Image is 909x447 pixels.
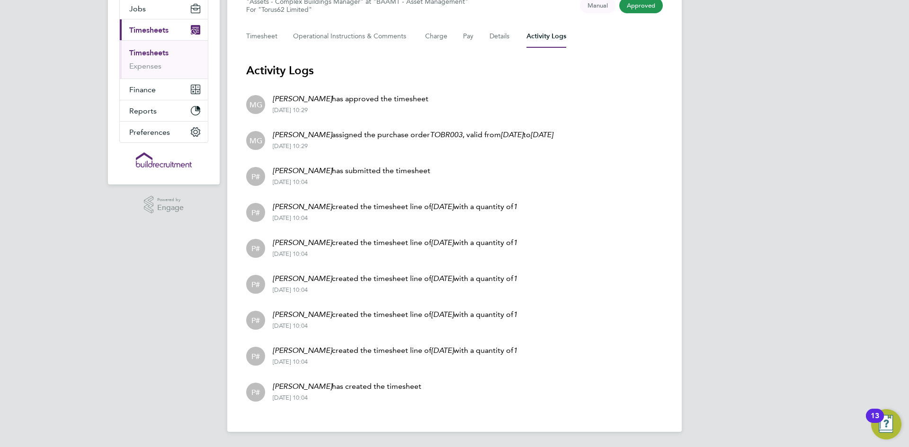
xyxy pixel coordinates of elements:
[273,201,517,212] p: created the timesheet line of with a quantity of
[120,100,208,121] button: Reports
[251,315,260,325] span: P#
[871,416,879,428] div: 13
[431,202,454,211] em: [DATE]
[513,310,517,319] em: 1
[871,409,901,439] button: Open Resource Center, 13 new notifications
[273,394,421,402] div: [DATE] 10:04
[129,48,169,57] a: Timesheets
[526,25,566,48] button: Activity Logs
[246,311,265,330] div: Person #399882
[250,135,262,146] span: MG
[273,94,332,103] em: [PERSON_NAME]
[293,25,410,48] button: Operational Instructions & Comments
[273,238,332,247] em: [PERSON_NAME]
[129,4,146,13] span: Jobs
[513,274,517,283] em: 1
[129,128,170,137] span: Preferences
[129,85,156,94] span: Finance
[431,346,454,355] em: [DATE]
[273,142,553,150] div: [DATE] 10:29
[431,238,454,247] em: [DATE]
[120,79,208,100] button: Finance
[273,106,428,114] div: [DATE] 10:29
[119,152,208,167] a: Go to home page
[273,214,517,222] div: [DATE] 10:04
[273,358,517,366] div: [DATE] 10:04
[513,202,517,211] em: 1
[157,204,184,212] span: Engage
[246,347,265,366] div: Person #399882
[273,178,430,186] div: [DATE] 10:04
[273,286,517,294] div: [DATE] 10:04
[273,309,517,320] p: created the timesheet line of with a quantity of
[157,196,184,204] span: Powered by
[273,165,430,176] p: has submitted the timesheet
[273,381,421,392] p: has created the timesheet
[246,167,265,186] div: Person #399882
[501,130,523,139] em: [DATE]
[273,237,517,248] p: created the timesheet line of with a quantity of
[250,99,262,110] span: MG
[251,171,260,182] span: P#
[273,130,332,139] em: [PERSON_NAME]
[513,238,517,247] em: 1
[273,129,553,140] p: assigned the purchase order , valid from to
[251,243,260,254] span: P#
[273,202,332,211] em: [PERSON_NAME]
[490,25,511,48] button: Details
[246,25,278,48] button: Timesheet
[273,346,332,355] em: [PERSON_NAME]
[246,63,663,78] h3: Activity Logs
[431,310,454,319] em: [DATE]
[273,322,517,330] div: [DATE] 10:04
[246,275,265,294] div: Person #399882
[273,345,517,356] p: created the timesheet line of with a quantity of
[425,25,448,48] button: Charge
[246,131,265,150] div: Margaret Goddard
[251,279,260,289] span: P#
[120,40,208,79] div: Timesheets
[246,6,468,14] div: For "Torus62 Limited"
[251,387,260,397] span: P#
[251,351,260,361] span: P#
[246,95,265,114] div: Margaret Goddard
[129,106,157,115] span: Reports
[120,122,208,142] button: Preferences
[273,250,517,258] div: [DATE] 10:04
[273,382,332,391] em: [PERSON_NAME]
[251,207,260,218] span: P#
[513,346,517,355] em: 1
[120,19,208,40] button: Timesheets
[430,130,463,139] em: TOBR003
[273,166,332,175] em: [PERSON_NAME]
[273,273,517,284] p: created the timesheet line of with a quantity of
[463,25,474,48] button: Pay
[246,239,265,258] div: Person #399882
[136,152,192,167] img: buildrec-logo-retina.png
[246,203,265,222] div: Person #399882
[273,93,428,105] p: has approved the timesheet
[129,26,169,35] span: Timesheets
[273,274,332,283] em: [PERSON_NAME]
[273,310,332,319] em: [PERSON_NAME]
[531,130,553,139] em: [DATE]
[144,196,184,214] a: Powered byEngage
[246,383,265,402] div: Person #399882
[431,274,454,283] em: [DATE]
[129,61,161,70] a: Expenses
